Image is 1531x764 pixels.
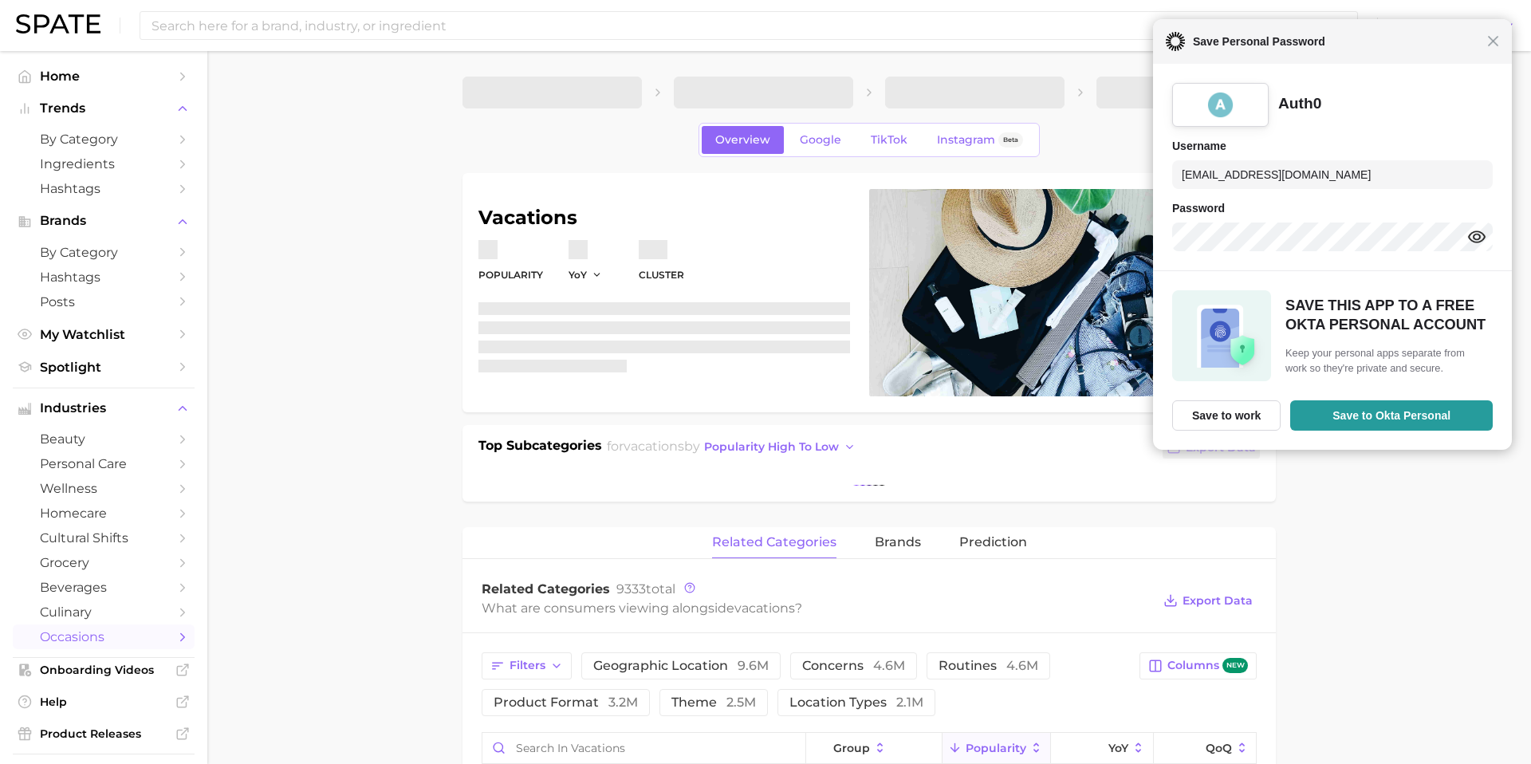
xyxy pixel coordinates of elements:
span: Spotlight [40,360,167,375]
span: Keep your personal apps separate from work so they're private and secure. [1285,345,1488,376]
span: Popularity [966,742,1026,754]
span: Export Data [1183,594,1253,608]
span: Instagram [937,133,995,147]
span: vacations [624,439,684,454]
a: My Watchlist [13,322,195,347]
a: Posts [13,289,195,314]
span: 2.5m [726,695,756,710]
span: Hashtags [40,270,167,285]
span: Industries [40,401,167,415]
span: new [1222,658,1248,673]
span: theme [671,696,756,709]
button: Save to work [1172,400,1281,431]
span: YoY [1108,742,1128,754]
span: Save Personal Password [1185,32,1487,51]
span: Close [1487,35,1499,47]
a: Spotlight [13,355,195,380]
span: YoY [569,268,587,282]
a: Onboarding Videos [13,658,195,682]
span: related categories [712,535,836,549]
a: by Category [13,127,195,152]
span: Help [40,695,167,709]
a: Hashtags [13,265,195,289]
span: My Watchlist [40,327,167,342]
a: grocery [13,550,195,575]
span: product format [494,696,638,709]
span: Trends [40,101,167,116]
span: Overview [715,133,770,147]
span: location types [789,696,923,709]
a: beauty [13,427,195,451]
span: occasions [40,629,167,644]
dt: Popularity [478,266,543,285]
div: Auth0 [1278,94,1321,114]
span: 3.2m [608,695,638,710]
a: Help [13,690,195,714]
span: Posts [40,294,167,309]
a: Ingredients [13,152,195,176]
a: personal care [13,451,195,476]
span: 4.6m [1006,658,1038,673]
a: Product Releases [13,722,195,746]
a: cultural shifts [13,526,195,550]
span: beauty [40,431,167,447]
span: cultural shifts [40,530,167,545]
span: 9.6m [738,658,769,673]
button: Filters [482,652,572,679]
span: TikTok [871,133,907,147]
span: beverages [40,580,167,595]
div: What are consumers viewing alongside ? [482,597,1151,619]
span: culinary [40,605,167,620]
span: Filters [510,659,545,672]
span: for by [607,439,860,454]
input: Search here for a brand, industry, or ingredient [150,12,1285,39]
span: Search [1302,18,1348,33]
span: Ingredients [40,156,167,171]
h6: Password [1172,199,1493,218]
img: 9KuuM4AAAABklEQVQDAHKo1rMlNY8OAAAAAElFTkSuQmCC [1206,91,1234,119]
img: SPATE [16,14,100,33]
span: group [833,742,870,754]
button: group [806,733,942,764]
span: Product Releases [40,727,167,741]
a: Google [786,126,855,154]
button: ShowUS Market [1393,15,1519,36]
span: Columns [1167,658,1248,673]
span: 9333 [616,581,646,597]
button: QoQ [1154,733,1256,764]
span: by Category [40,132,167,147]
button: popularity high to low [700,436,860,458]
span: Hashtags [40,181,167,196]
button: Trends [13,96,195,120]
a: culinary [13,600,195,624]
a: by Category [13,240,195,265]
button: Industries [13,396,195,420]
button: YoY [569,268,603,282]
span: homecare [40,506,167,521]
button: Save to Okta Personal [1290,400,1493,431]
button: Brands [13,209,195,233]
span: popularity high to low [704,440,839,454]
span: 4.6m [873,658,905,673]
button: Popularity [943,733,1051,764]
h5: Save this app to a free Okta Personal account [1285,296,1488,333]
a: beverages [13,575,195,600]
span: Brands [40,214,167,228]
a: Overview [702,126,784,154]
span: Beta [1003,133,1018,147]
span: QoQ [1206,742,1232,754]
span: by Category [40,245,167,260]
button: Export Data [1159,589,1257,612]
span: Home [40,69,167,84]
span: vacations [734,601,795,616]
h6: Username [1172,136,1493,156]
a: InstagramBeta [923,126,1037,154]
span: personal care [40,456,167,471]
a: wellness [13,476,195,501]
span: Google [800,133,841,147]
span: grocery [40,555,167,570]
span: 2.1m [896,695,923,710]
span: routines [939,660,1038,672]
span: Onboarding Videos [40,663,167,677]
a: occasions [13,624,195,649]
